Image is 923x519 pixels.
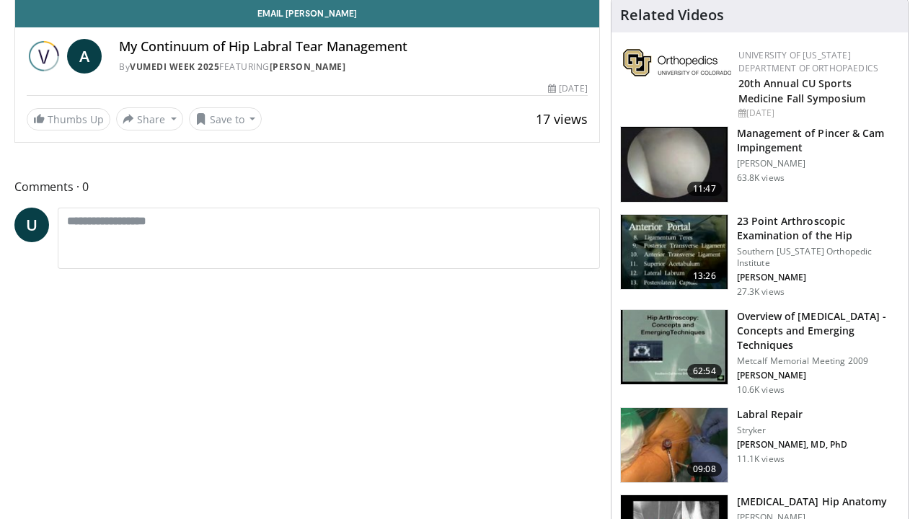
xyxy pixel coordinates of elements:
p: 11.1K views [737,453,785,465]
a: Thumbs Up [27,108,110,130]
img: Vumedi Week 2025 [27,39,61,74]
span: 17 views [536,110,588,128]
a: 62:54 Overview of [MEDICAL_DATA] - Concepts and Emerging Techniques Metcalf Memorial Meeting 2009... [620,309,899,396]
p: 10.6K views [737,384,785,396]
h3: [MEDICAL_DATA] Hip Anatomy [737,494,888,509]
span: 13:26 [687,269,722,283]
div: By FEATURING [119,61,588,74]
span: 09:08 [687,462,722,476]
a: 20th Annual CU Sports Medicine Fall Symposium [738,76,865,105]
p: 63.8K views [737,172,785,184]
p: [PERSON_NAME] [737,272,899,283]
div: [DATE] [548,82,587,95]
p: [PERSON_NAME] [737,370,899,381]
span: Comments 0 [14,177,600,196]
h3: Labral Repair [737,407,848,422]
div: [DATE] [738,107,896,120]
p: 27.3K views [737,286,785,298]
a: 09:08 Labral Repair Stryker [PERSON_NAME], MD, PhD 11.1K views [620,407,899,484]
img: 355603a8-37da-49b6-856f-e00d7e9307d3.png.150x105_q85_autocrop_double_scale_upscale_version-0.2.png [623,49,731,76]
a: [PERSON_NAME] [270,61,346,73]
p: Stryker [737,425,848,436]
p: Metcalf Memorial Meeting 2009 [737,355,899,367]
span: 11:47 [687,182,722,196]
h3: 23 Point Arthroscopic Examination of the Hip [737,214,899,243]
p: Southern [US_STATE] Orthopedic Institute [737,246,899,269]
img: -TiYc6krEQGNAzh35hMDoxOjBrOw-uIx_2.150x105_q85_crop-smart_upscale.jpg [621,408,728,483]
img: oa8B-rsjN5HfbTbX4xMDoxOjBrO-I4W8.150x105_q85_crop-smart_upscale.jpg [621,215,728,290]
p: [PERSON_NAME], MD, PhD [737,439,848,451]
button: Save to [189,107,262,130]
img: 38483_0000_3.png.150x105_q85_crop-smart_upscale.jpg [621,127,728,202]
a: 13:26 23 Point Arthroscopic Examination of the Hip Southern [US_STATE] Orthopedic Institute [PERS... [620,214,899,298]
button: Share [116,107,183,130]
a: U [14,208,49,242]
a: University of [US_STATE] Department of Orthopaedics [738,49,878,74]
p: [PERSON_NAME] [737,158,899,169]
a: A [67,39,102,74]
span: 62:54 [687,364,722,378]
a: 11:47 Management of Pincer & Cam Impingement [PERSON_NAME] 63.8K views [620,126,899,203]
h4: My Continuum of Hip Labral Tear Management [119,39,588,55]
h4: Related Videos [620,6,724,24]
img: 678363_3.png.150x105_q85_crop-smart_upscale.jpg [621,310,728,385]
h3: Management of Pincer & Cam Impingement [737,126,899,155]
h3: Overview of [MEDICAL_DATA] - Concepts and Emerging Techniques [737,309,899,352]
a: Vumedi Week 2025 [130,61,219,73]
